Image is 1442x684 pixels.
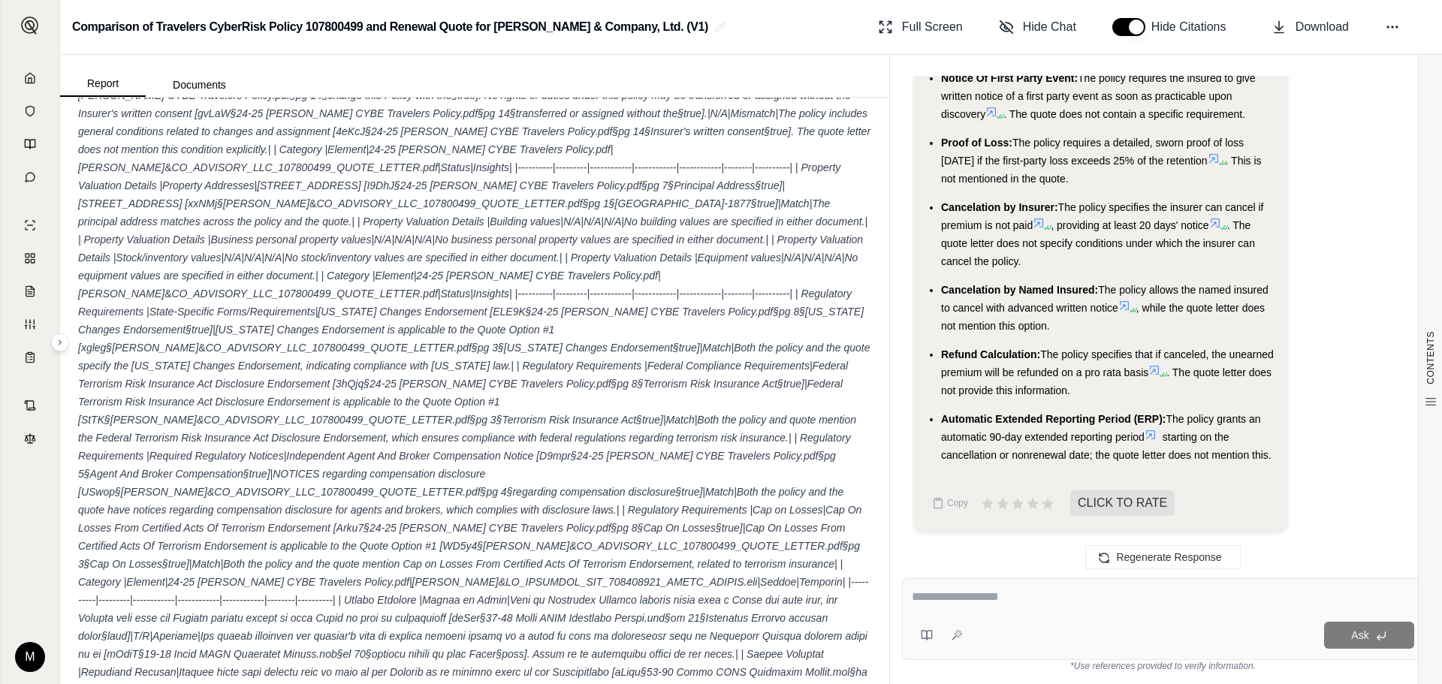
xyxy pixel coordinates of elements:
[941,137,1244,167] span: The policy requires a detailed, sworn proof of loss [DATE] if the first-party loss exceeds 25% of...
[941,201,1058,213] span: Cancelation by Insurer:
[941,413,1166,425] span: Automatic Extended Reporting Period (ERP):
[10,243,50,273] a: Policy Comparisons
[15,642,45,672] div: M
[941,302,1265,332] span: , while the quote letter does not mention this option.
[78,414,856,498] em: CO_ADVISORY_LLC_107800499_QUOTE_LETTER.pdf§pg 3§Terrorism Risk Insurance Act§true]|Match|Both the...
[198,342,205,354] span: &
[81,414,197,426] em: StTK§[PERSON_NAME]
[941,219,1255,267] span: . The quote letter does not specify conditions under which the insurer can cancel the policy.
[941,72,1256,120] span: The policy requires the insured to give written notice of a first party event as soon as practica...
[902,660,1424,672] div: *Use references provided to verify information.
[941,284,1098,296] span: Cancelation by Named Insured:
[941,155,1262,185] span: . This is not mentioned in the quote.
[926,488,974,518] button: Copy
[902,18,963,36] span: Full Screen
[1085,545,1240,569] button: Regenerate Response
[1266,12,1355,42] button: Download
[60,71,146,97] button: Report
[1116,551,1221,563] span: Regenerate Response
[10,210,50,240] a: Single Policy
[15,11,45,41] button: Expand sidebar
[146,73,253,97] button: Documents
[10,63,50,93] a: Home
[872,12,969,42] button: Full Screen
[993,12,1082,42] button: Hide Chat
[78,197,867,300] em: CO_ADVISORY_LLC_107800499_QUOTE_LETTER.pdf§pg 1§[GEOGRAPHIC_DATA]-1877§true]|Match|The principal ...
[51,333,69,351] button: Expand sidebar
[309,197,316,209] span: &
[1023,18,1076,36] span: Hide Chat
[941,72,1078,84] span: Notice Of First Party Event:
[941,201,1264,231] span: The policy specifies the insurer can cancel if premium is not paid
[947,497,968,509] span: Copy
[941,348,1274,378] span: The policy specifies that if canceled, the unearned premium will be refunded on a pro rata basis
[1296,18,1349,36] span: Download
[1351,629,1368,641] span: Ask
[1003,108,1245,120] span: . The quote does not contain a specific requirement.
[10,96,50,126] a: Documents Vault
[72,14,708,41] h2: Comparison of Travelers CyberRisk Policy 107800499 and Renewal Quote for [PERSON_NAME] & Company,...
[1324,622,1414,649] button: Ask
[21,17,39,35] img: Expand sidebar
[941,366,1272,396] span: . The quote letter does not provide this information.
[1425,331,1437,384] span: CONTENTS
[941,137,1012,149] span: Proof of Loss:
[941,413,1261,443] span: The policy grants an automatic 90-day extended reporting period
[78,486,861,552] em: CO_ADVISORY_LLC_107800499_QUOTE_LETTER.pdf§pg 4§regarding compensation disclosure§true]|Match|Bot...
[10,342,50,372] a: Coverage Table
[78,540,860,588] em: CO_ADVISORY_LLC_107800499_QUOTE_LETTER.pdf§pg 3§Cap On Losses§true]|Match|Both the policy and the...
[941,348,1040,360] span: Refund Calculation:
[10,423,50,453] a: Legal Search Engine
[1070,490,1175,516] span: CLICK TO RATE
[164,161,171,173] span: &
[10,309,50,339] a: Custom Report
[1151,18,1235,36] span: Hide Citations
[10,390,50,420] a: Contract Analysis
[941,431,1272,461] span: starting on the cancellation or nonrenewal date; the quote letter does not mention this.
[78,53,870,173] em: CO_ADVISORY_LLC_107800499_QUOTE_LETTER.pdf§pg 1§current policy will expire and§true] but does not...
[164,288,171,300] span: &
[78,288,864,354] em: CO_ADVISORY_LLC_107800499_QUOTE_LETTER.pdf|Status|Insights| |----------|---------|------------|--...
[10,129,50,159] a: Prompt Library
[1051,219,1208,231] span: , providing at least 20 days' notice
[78,161,840,209] em: CO_ADVISORY_LLC_107800499_QUOTE_LETTER.pdf|Status|Insights| |----------|---------|------------|--...
[10,276,50,306] a: Claim Coverage
[10,162,50,192] a: Chat
[941,284,1269,314] span: The policy allows the named insured to cancel with advanced written notice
